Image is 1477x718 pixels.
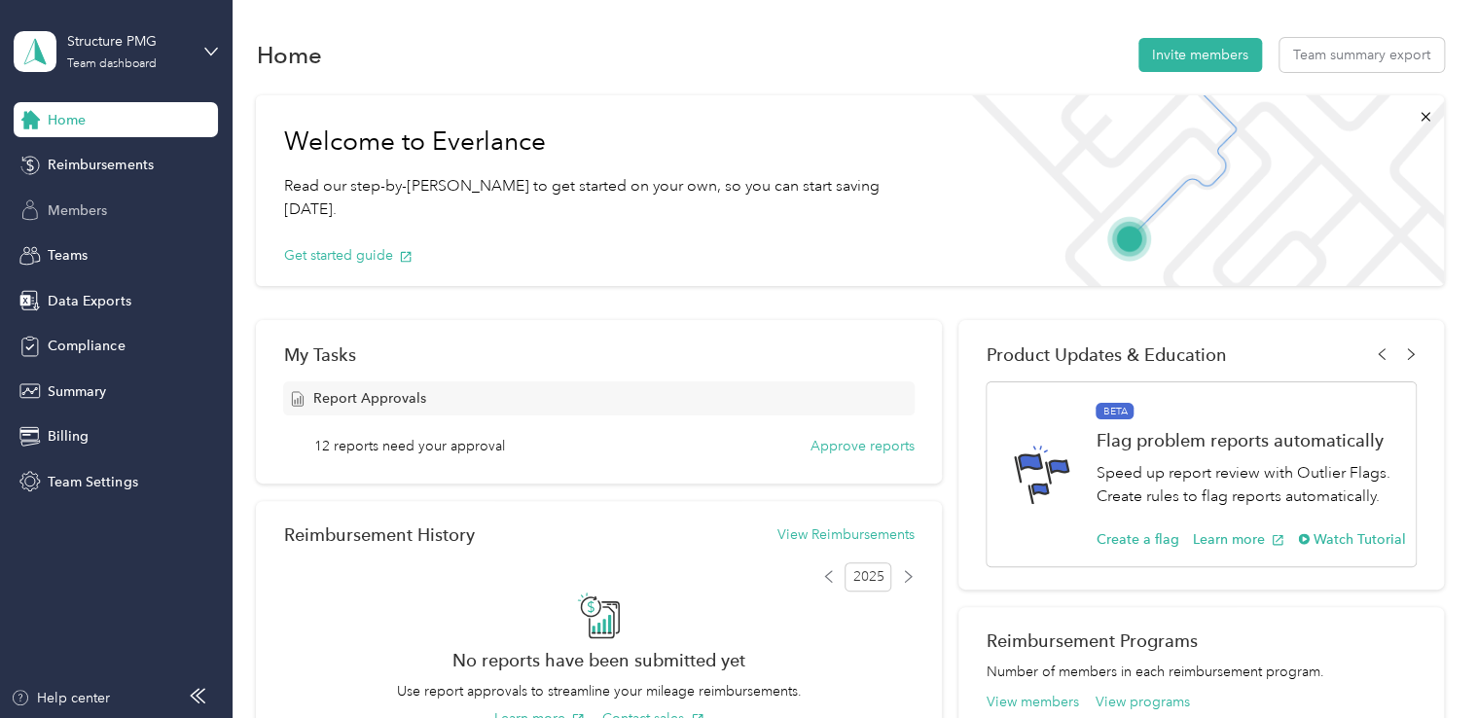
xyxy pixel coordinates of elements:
[986,692,1078,712] button: View members
[48,336,125,356] span: Compliance
[1096,529,1178,550] button: Create a flag
[986,662,1416,682] p: Number of members in each reimbursement program.
[67,58,157,70] div: Team dashboard
[48,381,106,402] span: Summary
[48,155,153,175] span: Reimbursements
[1096,461,1406,509] p: Speed up report review with Outlier Flags. Create rules to flag reports automatically.
[48,291,130,311] span: Data Exports
[314,436,505,456] span: 12 reports need your approval
[953,95,1444,286] img: Welcome to everlance
[986,630,1416,651] h2: Reimbursement Programs
[986,344,1226,365] span: Product Updates & Education
[48,472,137,492] span: Team Settings
[283,681,914,701] p: Use report approvals to streamline your mileage reimbursements.
[283,650,914,670] h2: No reports have been submitted yet
[777,524,915,545] button: View Reimbursements
[48,245,88,266] span: Teams
[283,174,924,222] p: Read our step-by-[PERSON_NAME] to get started on your own, so you can start saving [DATE].
[48,426,89,447] span: Billing
[256,45,321,65] h1: Home
[283,126,924,158] h1: Welcome to Everlance
[283,344,914,365] div: My Tasks
[1279,38,1444,72] button: Team summary export
[48,200,107,221] span: Members
[1298,529,1406,550] button: Watch Tutorial
[283,245,413,266] button: Get started guide
[1096,692,1190,712] button: View programs
[1192,529,1284,550] button: Learn more
[1368,609,1477,718] iframe: Everlance-gr Chat Button Frame
[811,436,915,456] button: Approve reports
[283,524,474,545] h2: Reimbursement History
[48,110,86,130] span: Home
[67,31,189,52] div: Structure PMG
[845,562,891,592] span: 2025
[312,388,425,409] span: Report Approvals
[1096,403,1134,420] span: BETA
[11,688,110,708] button: Help center
[1096,430,1406,450] h1: Flag problem reports automatically
[1138,38,1262,72] button: Invite members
